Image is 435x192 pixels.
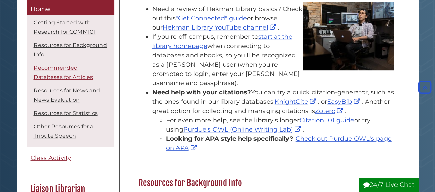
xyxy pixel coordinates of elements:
[327,98,362,105] a: EasyBib
[166,134,395,153] li: - .
[34,88,100,103] a: Resources for News and News Evaluation
[152,88,395,153] li: You can try a quick citation-generator, such as the ones found in our library databases, , or . A...
[31,5,50,13] span: Home
[166,135,392,152] a: Check out Purdue OWL's page on APA
[166,116,395,134] li: For even more help, see the library's longer or try using .
[135,178,398,189] h2: Resources for Background Info
[152,89,251,96] strong: Need help with your citations?
[152,33,292,50] a: start at the library homepage
[34,124,93,139] a: Other Resources for a Tribute Speech
[166,135,293,143] strong: Looking for APA style help specifically?
[34,65,93,81] a: Recommended Databases for Articles
[275,98,318,105] a: KnightCite
[27,151,114,166] a: Class Activity
[315,107,345,115] a: Zotero
[163,24,278,31] a: Hekman Library YouTube channel
[417,83,433,91] a: Back to Top
[152,32,395,88] li: If you're off-campus, remember to when connecting to databases and ebooks, so you'll be recognize...
[359,178,419,192] button: 24/7 Live Chat
[34,20,96,35] a: Getting Started with Research for COMM101
[152,4,395,32] li: Need a review of Hekman Library basics? Check out this or browse our .
[34,42,107,58] a: Resources for Background Info
[31,155,71,162] span: Class Activity
[176,14,247,22] a: "Get Connected" guide
[183,126,303,133] a: Purdue's OWL (Online Writing Lab)
[300,116,354,124] a: Citation 101 guide
[34,110,98,117] a: Resources for Statistics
